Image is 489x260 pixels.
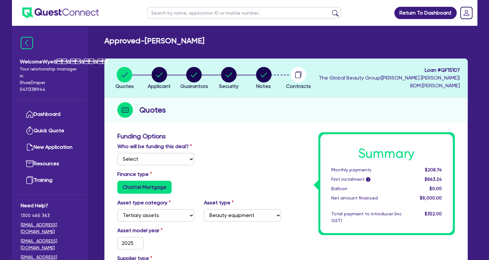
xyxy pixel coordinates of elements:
button: Quotes [115,67,134,91]
label: Asset model year [112,227,199,234]
span: 1300 465 363 [21,212,79,219]
span: Loan # QF15107 [319,66,460,74]
span: Guarantors [180,83,208,89]
label: Asset type [204,199,234,207]
label: Asset type category [117,199,171,207]
span: Welcome Wyeââââ [20,58,80,66]
a: Resources [21,156,79,172]
img: resources [26,160,34,168]
a: [EMAIL_ADDRESS][DOMAIN_NAME] [21,238,79,251]
label: Chattel Mortgage [117,181,172,194]
span: $863.24 [424,177,441,182]
input: Search by name, application ID or mobile number... [147,7,341,18]
span: Contracts [286,83,311,89]
img: step-icon [117,102,133,118]
button: Applicant [147,67,171,91]
span: BDM: [PERSON_NAME] [319,82,460,90]
a: Quick Quote [21,123,79,139]
span: Security [219,83,239,89]
img: icon-menu-close [21,37,33,49]
a: Training [21,172,79,189]
div: Monthly payments [326,167,407,173]
button: Guarantors [180,67,208,91]
a: New Application [21,139,79,156]
h2: Approved - [PERSON_NAME] [104,36,204,46]
div: Total payment to introducer (inc GST) [326,211,407,224]
span: The Global Beauty Group ( [PERSON_NAME] [PERSON_NAME] ) [319,75,460,81]
button: Notes [256,67,272,91]
h1: Summary [331,146,442,161]
button: Contracts [286,67,311,91]
span: Need Help? [21,202,79,210]
a: Dashboard [21,106,79,123]
span: $8,000.00 [420,195,441,200]
h2: Quotes [139,104,166,116]
span: $0.00 [429,186,441,191]
label: Who will be funding this deal? [117,143,192,150]
a: Dropdown toggle [458,5,475,21]
span: Applicant [148,83,171,89]
span: Notes [256,83,271,89]
a: Return To Dashboard [394,7,457,19]
span: Quotes [115,83,134,89]
button: Security [219,67,239,91]
div: Net amount financed [326,195,407,201]
div: First instalment [326,176,407,183]
h3: Funding Options [117,132,281,140]
img: quick-quote [26,127,34,135]
span: $352.00 [424,211,441,216]
span: Your relationship manager is: Shae Draper 0411338944 [20,66,80,93]
span: i [366,177,370,182]
label: Finance type [117,170,152,178]
img: training [26,176,34,184]
a: [EMAIL_ADDRESS][DOMAIN_NAME] [21,222,79,235]
img: new-application [26,143,34,151]
span: $208.74 [425,167,441,172]
img: quest-connect-logo-blue [22,7,99,18]
div: Balloon [326,185,407,192]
